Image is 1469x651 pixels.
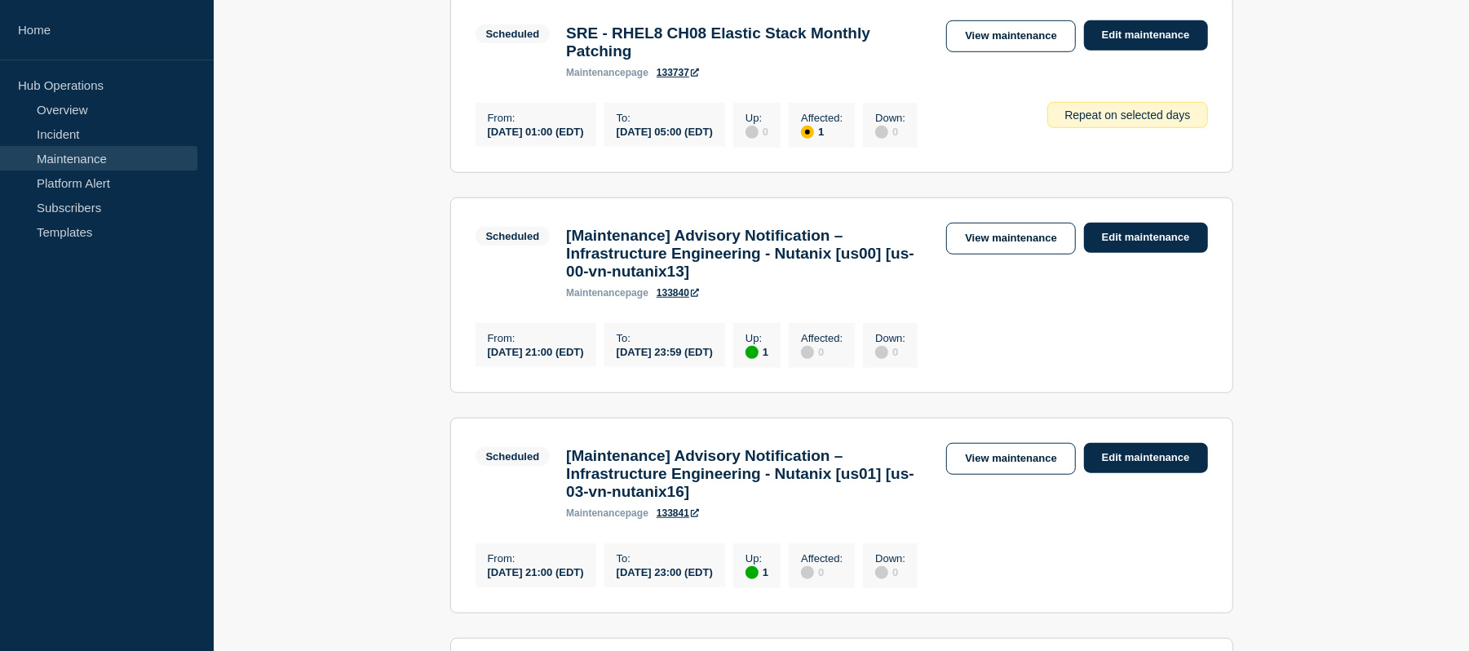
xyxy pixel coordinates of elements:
[566,287,648,299] p: page
[566,67,626,78] span: maintenance
[657,287,699,299] a: 133840
[946,20,1075,52] a: View maintenance
[875,332,905,344] p: Down :
[746,552,768,565] p: Up :
[566,227,930,281] h3: [Maintenance] Advisory Notification – Infrastructure Engineering - Nutanix [us00] [us-00-vn-nutan...
[875,346,888,359] div: disabled
[946,223,1075,255] a: View maintenance
[1084,223,1208,253] a: Edit maintenance
[746,566,759,579] div: up
[875,566,888,579] div: disabled
[746,112,768,124] p: Up :
[875,124,905,139] div: 0
[566,287,626,299] span: maintenance
[617,344,713,358] div: [DATE] 23:59 (EDT)
[801,552,843,565] p: Affected :
[617,112,713,124] p: To :
[801,112,843,124] p: Affected :
[1084,20,1208,51] a: Edit maintenance
[566,24,930,60] h3: SRE - RHEL8 CH08 Elastic Stack Monthly Patching
[657,507,699,519] a: 133841
[486,450,540,463] div: Scheduled
[801,346,814,359] div: disabled
[875,552,905,565] p: Down :
[488,565,584,578] div: [DATE] 21:00 (EDT)
[746,565,768,579] div: 1
[746,124,768,139] div: 0
[746,126,759,139] div: disabled
[566,447,930,501] h3: [Maintenance] Advisory Notification – Infrastructure Engineering - Nutanix [us01] [us-03-vn-nutan...
[566,67,648,78] p: page
[617,124,713,138] div: [DATE] 05:00 (EDT)
[1084,443,1208,473] a: Edit maintenance
[488,112,584,124] p: From :
[801,124,843,139] div: 1
[746,346,759,359] div: up
[488,552,584,565] p: From :
[946,443,1075,475] a: View maintenance
[566,507,626,519] span: maintenance
[488,332,584,344] p: From :
[875,565,905,579] div: 0
[566,507,648,519] p: page
[488,124,584,138] div: [DATE] 01:00 (EDT)
[617,552,713,565] p: To :
[875,344,905,359] div: 0
[746,344,768,359] div: 1
[657,67,699,78] a: 133737
[801,565,843,579] div: 0
[488,344,584,358] div: [DATE] 21:00 (EDT)
[875,126,888,139] div: disabled
[801,126,814,139] div: affected
[875,112,905,124] p: Down :
[801,344,843,359] div: 0
[746,332,768,344] p: Up :
[617,332,713,344] p: To :
[486,28,540,40] div: Scheduled
[801,566,814,579] div: disabled
[617,565,713,578] div: [DATE] 23:00 (EDT)
[1047,102,1207,128] div: Repeat on selected days
[801,332,843,344] p: Affected :
[486,230,540,242] div: Scheduled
